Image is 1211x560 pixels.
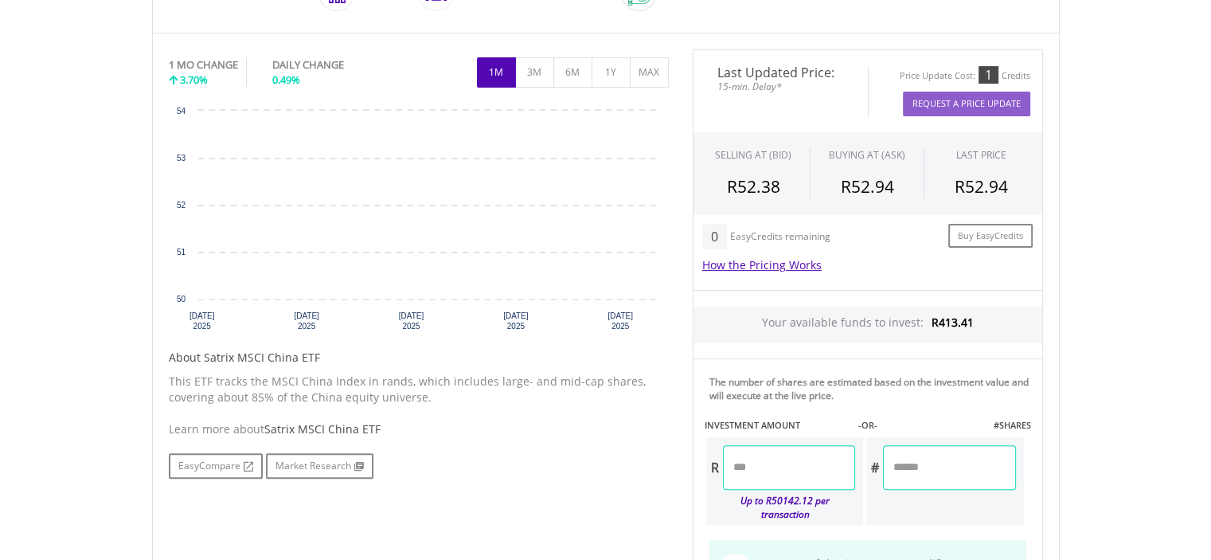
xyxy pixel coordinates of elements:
svg: Interactive chart [169,103,669,342]
label: #SHARES [993,419,1030,432]
div: # [866,445,883,490]
a: Market Research [266,453,373,479]
div: 1 [979,66,998,84]
h5: About Satrix MSCI China ETF [169,350,669,366]
span: R52.94 [955,175,1008,198]
text: [DATE] 2025 [607,311,633,331]
span: Satrix MSCI China ETF [264,421,381,437]
text: 50 [176,295,186,303]
div: R [706,445,723,490]
div: Chart. Highcharts interactive chart. [169,103,669,342]
text: 53 [176,154,186,163]
div: The number of shares are estimated based on the investment value and will execute at the live price. [709,375,1036,402]
span: BUYING AT (ASK) [829,148,905,162]
span: 3.70% [180,72,208,87]
button: 3M [515,57,554,88]
div: SELLING AT (BID) [715,148,791,162]
div: 1 MO CHANGE [169,57,238,72]
div: LAST PRICE [956,148,1006,162]
text: [DATE] 2025 [294,311,319,331]
text: [DATE] 2025 [398,311,424,331]
label: INVESTMENT AMOUNT [705,419,800,432]
div: DAILY CHANGE [272,57,397,72]
span: R52.38 [727,175,780,198]
a: How the Pricing Works [702,257,822,272]
a: Buy EasyCredits [948,224,1033,249]
div: Up to R50142.12 per transaction [706,490,856,525]
text: [DATE] 2025 [503,311,529,331]
text: [DATE] 2025 [189,311,214,331]
div: EasyCredits remaining [730,231,830,245]
span: Last Updated Price: [705,66,856,79]
button: 1Y [592,57,631,88]
div: Credits [1002,70,1030,82]
span: R52.94 [840,175,893,198]
span: 15-min. Delay* [705,79,856,94]
div: Learn more about [169,421,669,437]
div: Price Update Cost: [900,70,975,82]
text: 54 [176,107,186,116]
span: 0.49% [272,72,300,87]
p: This ETF tracks the MSCI China Index in rands, which includes large- and mid-cap shares, covering... [169,374,669,405]
div: Your available funds to invest: [693,307,1042,343]
text: 52 [176,201,186,210]
button: MAX [630,57,669,88]
span: R413.41 [932,315,974,330]
button: Request A Price Update [903,92,1030,116]
label: -OR- [857,419,877,432]
div: 0 [702,224,727,249]
button: 1M [477,57,516,88]
text: 51 [176,248,186,257]
button: 6M [553,57,592,88]
a: EasyCompare [169,453,263,479]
